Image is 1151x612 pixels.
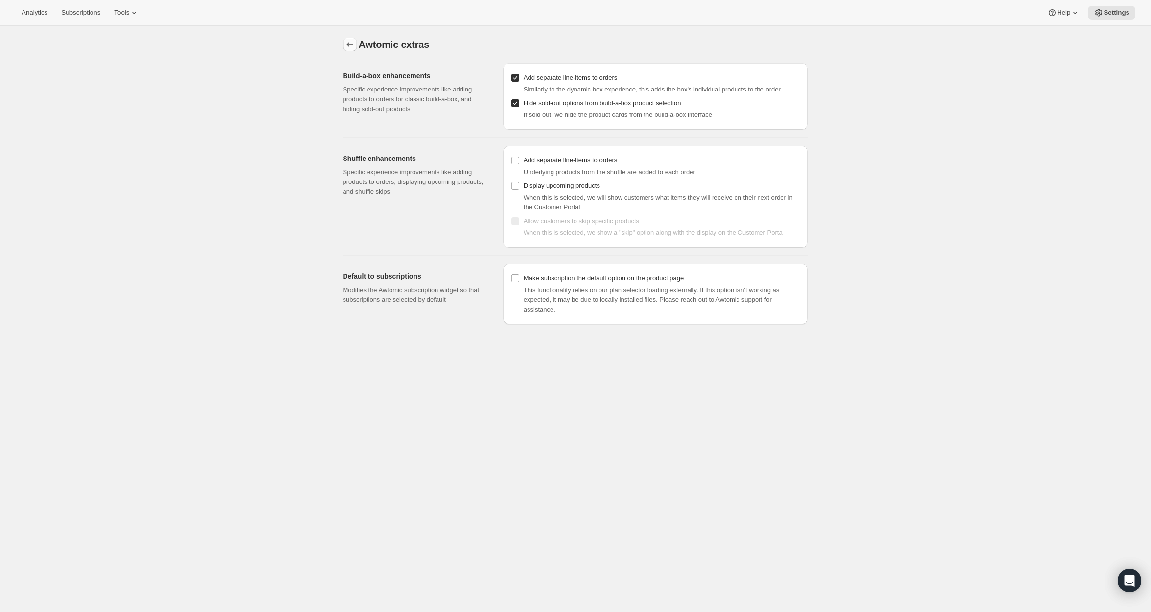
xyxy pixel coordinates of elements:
span: Similarly to the dynamic box experience, this adds the box's individual products to the order [524,86,781,93]
span: Display upcoming products [524,182,600,189]
span: Add separate line-items to orders [524,157,617,164]
span: Settings [1104,9,1129,17]
p: Modifies the Awtomic subscription widget so that subscriptions are selected by default [343,285,487,305]
span: Tools [114,9,129,17]
span: Make subscription the default option on the product page [524,274,684,282]
span: Help [1057,9,1070,17]
h2: Default to subscriptions [343,272,487,281]
button: Settings [343,38,357,51]
button: Help [1041,6,1086,20]
span: If sold out, we hide the product cards from the build-a-box interface [524,111,712,118]
span: Underlying products from the shuffle are added to each order [524,168,695,176]
span: Hide sold-out options from build-a-box product selection [524,99,681,107]
span: Add separate line-items to orders [524,74,617,81]
button: Analytics [16,6,53,20]
button: Settings [1088,6,1135,20]
p: Specific experience improvements like adding products to orders for classic build-a-box, and hidi... [343,85,487,114]
span: Awtomic extras [359,39,430,50]
span: When this is selected, we will show customers what items they will receive on their next order in... [524,194,793,211]
button: Tools [108,6,145,20]
span: Analytics [22,9,47,17]
span: When this is selected, we show a "skip" option along with the display on the Customer Portal [524,229,784,236]
span: Subscriptions [61,9,100,17]
span: Allow customers to skip specific products [524,217,639,225]
span: This functionality relies on our plan selector loading externally. If this option isn't working a... [524,286,780,313]
button: Subscriptions [55,6,106,20]
h2: Build-a-box enhancements [343,71,487,81]
div: Open Intercom Messenger [1118,569,1141,592]
h2: Shuffle enhancements [343,154,487,163]
p: Specific experience improvements like adding products to orders, displaying upcoming products, an... [343,167,487,197]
